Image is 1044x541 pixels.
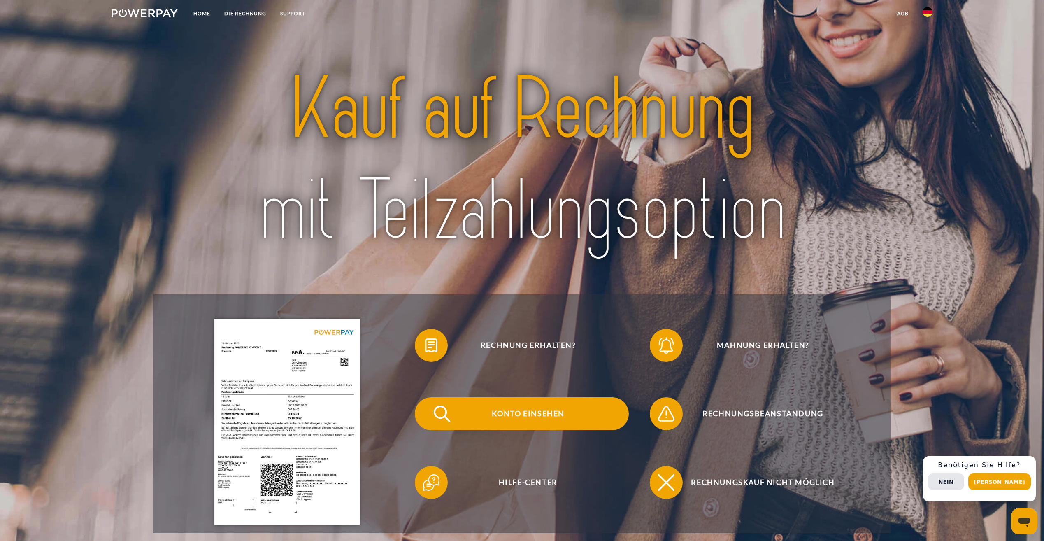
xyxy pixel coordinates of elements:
[432,403,452,424] img: qb_search.svg
[662,466,864,499] span: Rechnungskauf nicht möglich
[1011,508,1037,534] iframe: Schaltfläche zum Öffnen des Messaging-Fensters
[427,397,629,430] span: Konto einsehen
[890,6,916,21] a: agb
[196,54,848,266] img: title-powerpay_de.svg
[923,7,932,17] img: de
[662,329,864,362] span: Mahnung erhalten?
[217,6,273,21] a: DIE RECHNUNG
[662,397,864,430] span: Rechnungsbeanstandung
[415,466,629,499] button: Hilfe-Center
[656,335,677,356] img: qb_bell.svg
[656,472,677,493] img: qb_close.svg
[427,466,629,499] span: Hilfe-Center
[421,335,442,356] img: qb_bill.svg
[427,329,629,362] span: Rechnung erhalten?
[656,403,677,424] img: qb_warning.svg
[928,473,964,490] button: Nein
[650,466,864,499] button: Rechnungskauf nicht möglich
[928,461,1031,469] h3: Benötigen Sie Hilfe?
[421,472,442,493] img: qb_help.svg
[650,329,864,362] button: Mahnung erhalten?
[214,319,360,525] img: single_invoice_powerpay_de.jpg
[968,473,1031,490] button: [PERSON_NAME]
[650,397,864,430] button: Rechnungsbeanstandung
[273,6,312,21] a: SUPPORT
[923,456,1036,501] div: Schnellhilfe
[112,9,178,17] img: logo-powerpay-white.svg
[186,6,217,21] a: Home
[415,397,629,430] button: Konto einsehen
[415,329,629,362] button: Rechnung erhalten?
